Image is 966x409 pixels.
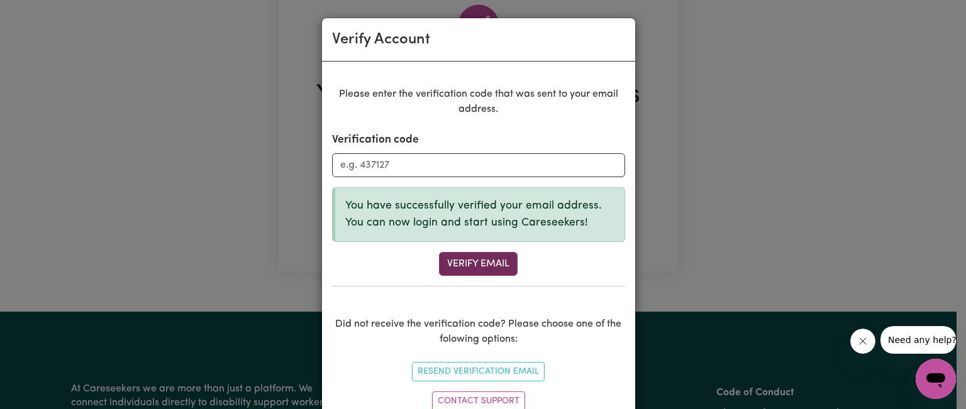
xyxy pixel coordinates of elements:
label: Verification code [332,132,419,148]
p: Please enter the verification code that was sent to your email address. [332,87,625,117]
div: Verify Account [332,28,430,51]
p: You have successfully verified your email address. You can now login and start using Careseekers! [345,198,614,231]
iframe: Button to launch messaging window [916,359,956,399]
p: Did not receive the verification code? Please choose one of the folowing options: [332,317,625,347]
iframe: Close message [850,329,875,354]
button: Verify Email [439,252,518,276]
button: Resend Verification Email [412,362,545,381]
iframe: Message from company [880,326,956,354]
input: e.g. 437127 [332,153,625,177]
span: Need any help? [8,9,76,19]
